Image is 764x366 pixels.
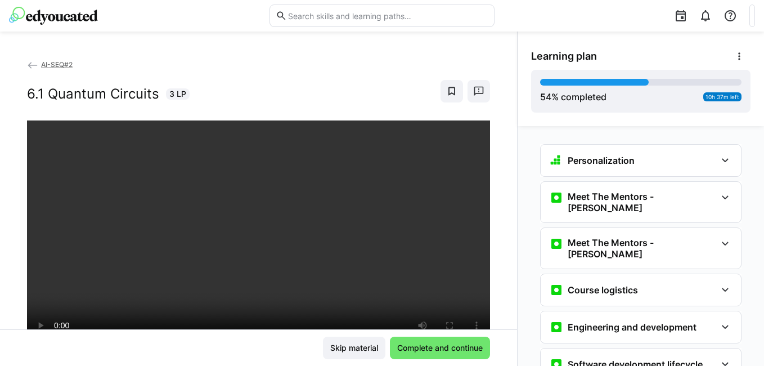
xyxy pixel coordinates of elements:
[568,191,716,213] h3: Meet The Mentors - [PERSON_NAME]
[540,91,551,102] span: 54
[169,88,186,100] span: 3 LP
[27,60,73,69] a: AI-SEQ#2
[531,50,597,63] span: Learning plan
[568,155,635,166] h3: Personalization
[568,237,716,260] h3: Meet The Mentors - [PERSON_NAME]
[568,322,696,333] h3: Engineering and development
[323,337,385,359] button: Skip material
[27,86,159,102] h2: 6.1 Quantum Circuits
[396,342,484,354] span: Complete and continue
[287,11,488,21] input: Search skills and learning paths…
[390,337,490,359] button: Complete and continue
[540,90,606,104] div: % completed
[705,93,739,100] span: 10h 37m left
[41,60,73,69] span: AI-SEQ#2
[329,342,380,354] span: Skip material
[568,284,638,296] h3: Course logistics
